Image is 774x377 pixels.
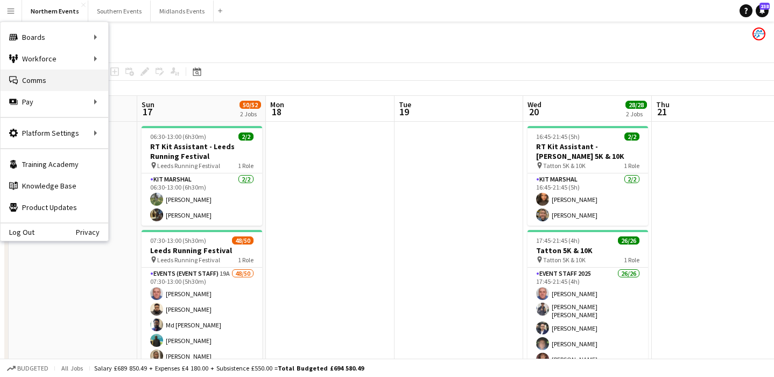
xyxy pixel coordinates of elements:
span: 1 Role [624,162,639,170]
span: 18 [269,106,284,118]
h3: RT Kit Assistant - Leeds Running Festival [142,142,262,161]
span: 21 [655,106,670,118]
span: 07:30-13:00 (5h30m) [150,236,206,245]
app-user-avatar: RunThrough Events [752,27,765,40]
span: Mon [270,100,284,109]
span: Tue [399,100,411,109]
span: 16:45-21:45 (5h) [536,132,580,141]
a: Comms [1,69,108,91]
button: Budgeted [5,362,50,374]
span: Leeds Running Festival [157,162,220,170]
app-job-card: 16:45-21:45 (5h)2/2RT Kit Assistant - [PERSON_NAME] 5K & 10K Tatton 5K & 10K1 RoleKit Marshal2/21... [527,126,648,226]
div: Boards [1,26,108,48]
span: 17:45-21:45 (4h) [536,236,580,245]
a: Product Updates [1,197,108,218]
h3: Tatton 5K & 10K [527,246,648,255]
span: 2/2 [238,132,254,141]
div: Workforce [1,48,108,69]
a: Knowledge Base [1,175,108,197]
span: 238 [759,3,770,10]
button: Southern Events [88,1,151,22]
app-card-role: Kit Marshal2/216:45-21:45 (5h)[PERSON_NAME][PERSON_NAME] [527,173,648,226]
button: Midlands Events [151,1,214,22]
div: Pay [1,91,108,113]
span: 1 Role [238,256,254,264]
div: 2 Jobs [626,110,646,118]
a: Training Academy [1,153,108,175]
span: Tatton 5K & 10K [543,162,586,170]
div: Platform Settings [1,122,108,144]
a: Privacy [76,228,108,236]
span: Wed [527,100,541,109]
span: Thu [656,100,670,109]
span: 50/52 [240,101,261,109]
span: 2/2 [624,132,639,141]
span: 06:30-13:00 (6h30m) [150,132,206,141]
div: Salary £689 850.49 + Expenses £4 180.00 + Subsistence £550.00 = [94,364,364,372]
span: Sun [142,100,154,109]
span: Total Budgeted £694 580.49 [278,364,364,372]
span: 20 [526,106,541,118]
span: 28/28 [625,101,647,109]
div: 2 Jobs [240,110,261,118]
span: All jobs [59,364,85,372]
app-card-role: Kit Marshal2/206:30-13:00 (6h30m)[PERSON_NAME][PERSON_NAME] [142,173,262,226]
a: Log Out [1,228,34,236]
span: Tatton 5K & 10K [543,256,586,264]
span: Leeds Running Festival [157,256,220,264]
button: Northern Events [22,1,88,22]
span: 48/50 [232,236,254,245]
h3: RT Kit Assistant - [PERSON_NAME] 5K & 10K [527,142,648,161]
span: 1 Role [238,162,254,170]
h3: Leeds Running Festival [142,246,262,255]
span: 1 Role [624,256,639,264]
span: Budgeted [17,365,48,372]
app-job-card: 06:30-13:00 (6h30m)2/2RT Kit Assistant - Leeds Running Festival Leeds Running Festival1 RoleKit M... [142,126,262,226]
span: 19 [397,106,411,118]
a: 238 [756,4,769,17]
span: 26/26 [618,236,639,245]
span: 17 [140,106,154,118]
